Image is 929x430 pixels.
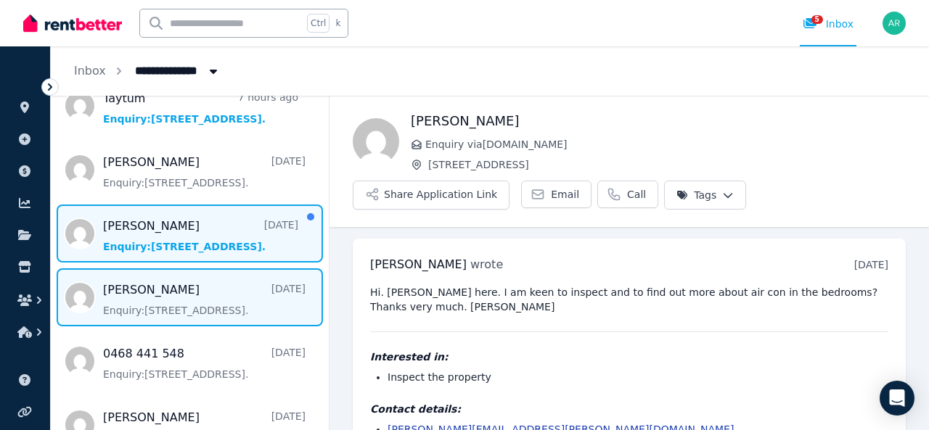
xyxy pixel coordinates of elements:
span: Enquiry via [DOMAIN_NAME] [425,137,906,152]
a: Email [521,181,592,208]
span: [STREET_ADDRESS] [428,157,906,172]
nav: Breadcrumb [51,46,244,96]
pre: Hi. [PERSON_NAME] here. I am keen to inspect and to find out more about air con in the bedrooms? ... [370,285,888,314]
div: Inbox [803,17,854,31]
h4: Contact details: [370,402,888,416]
span: 5 [811,15,823,24]
h4: Interested in: [370,350,888,364]
a: Taytum7 hours agoEnquiry:[STREET_ADDRESS]. [103,90,298,126]
a: Inbox [74,64,106,78]
div: Open Intercom Messenger [880,381,914,415]
span: Tags [676,188,716,202]
button: Tags [664,181,746,210]
button: Share Application Link [353,181,509,210]
img: Aram Rudd [883,12,906,35]
img: RentBetter [23,12,122,34]
span: k [335,17,340,29]
span: wrote [470,257,503,271]
span: [PERSON_NAME] [370,257,467,271]
li: Inspect the property [388,370,888,384]
a: [PERSON_NAME][DATE]Enquiry:[STREET_ADDRESS]. [103,154,306,190]
span: Ctrl [307,14,330,33]
a: [PERSON_NAME][DATE]Enquiry:[STREET_ADDRESS]. [103,281,306,318]
a: 0468 441 548[DATE]Enquiry:[STREET_ADDRESS]. [103,345,306,381]
a: Call [597,181,658,208]
a: [PERSON_NAME][DATE]Enquiry:[STREET_ADDRESS]. [103,218,298,254]
span: Call [627,187,646,202]
h1: [PERSON_NAME] [411,111,906,131]
img: Adam Stewart [353,118,399,165]
span: Email [551,187,579,202]
time: [DATE] [854,259,888,270]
